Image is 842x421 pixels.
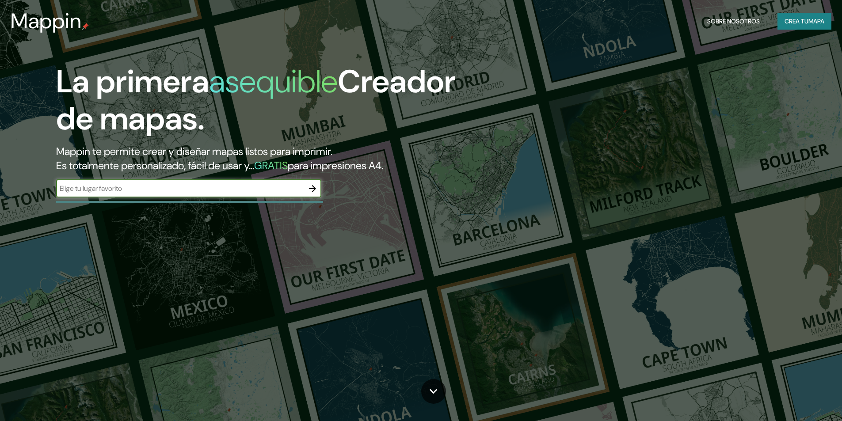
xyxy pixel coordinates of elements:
font: para impresiones A4. [288,159,383,172]
font: asequible [209,61,338,102]
font: Mappin [11,7,82,35]
input: Elige tu lugar favorito [56,183,304,193]
button: Sobre nosotros [704,13,763,30]
font: La primera [56,61,209,102]
font: Crea tu [785,17,808,25]
font: mapa [808,17,824,25]
font: Mappin te permite crear y diseñar mapas listos para imprimir. [56,144,332,158]
button: Crea tumapa [777,13,831,30]
font: GRATIS [254,159,288,172]
font: Es totalmente personalizado, fácil de usar y... [56,159,254,172]
font: Creador de mapas. [56,61,456,139]
font: Sobre nosotros [707,17,760,25]
img: pin de mapeo [82,23,89,30]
